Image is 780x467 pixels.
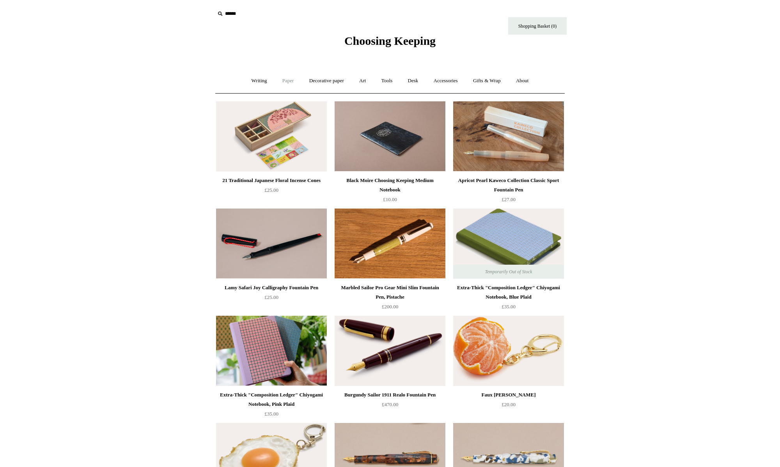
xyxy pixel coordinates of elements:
span: £35.00 [502,304,516,310]
a: Extra-Thick "Composition Ledger" Chiyogami Notebook, Pink Plaid £35.00 [216,390,327,422]
a: Lamy Safari Joy Calligraphy Fountain Pen Lamy Safari Joy Calligraphy Fountain Pen [216,209,327,279]
a: 21 Traditional Japanese Floral Incense Cones 21 Traditional Japanese Floral Incense Cones [216,101,327,172]
div: Extra-Thick "Composition Ledger" Chiyogami Notebook, Blue Plaid [455,283,562,302]
img: Marbled Sailor Pro Gear Mini Slim Fountain Pen, Pistache [335,209,445,279]
a: Gifts & Wrap [466,71,508,91]
a: Desk [401,71,425,91]
a: 21 Traditional Japanese Floral Incense Cones £25.00 [216,176,327,208]
div: Marbled Sailor Pro Gear Mini Slim Fountain Pen, Pistache [337,283,443,302]
a: Decorative paper [302,71,351,91]
div: Apricot Pearl Kaweco Collection Classic Sport Fountain Pen [455,176,562,195]
span: Temporarily Out of Stock [477,265,540,279]
a: About [509,71,536,91]
span: £20.00 [502,402,516,407]
span: £10.00 [383,196,397,202]
a: Lamy Safari Joy Calligraphy Fountain Pen £25.00 [216,283,327,315]
a: Marbled Sailor Pro Gear Mini Slim Fountain Pen, Pistache Marbled Sailor Pro Gear Mini Slim Founta... [335,209,445,279]
a: Faux Clementine Keyring Faux Clementine Keyring [453,316,564,386]
a: Apricot Pearl Kaweco Collection Classic Sport Fountain Pen Apricot Pearl Kaweco Collection Classi... [453,101,564,172]
span: Choosing Keeping [344,34,436,47]
a: Burgundy Sailor 1911 Realo Fountain Pen Burgundy Sailor 1911 Realo Fountain Pen [335,316,445,386]
img: 21 Traditional Japanese Floral Incense Cones [216,101,327,172]
img: Burgundy Sailor 1911 Realo Fountain Pen [335,316,445,386]
a: Black Moire Choosing Keeping Medium Notebook Black Moire Choosing Keeping Medium Notebook [335,101,445,172]
span: £470.00 [382,402,398,407]
a: Extra-Thick "Composition Ledger" Chiyogami Notebook, Blue Plaid Extra-Thick "Composition Ledger" ... [453,209,564,279]
a: Extra-Thick "Composition Ledger" Chiyogami Notebook, Blue Plaid £35.00 [453,283,564,315]
div: Black Moire Choosing Keeping Medium Notebook [337,176,443,195]
span: £27.00 [502,196,516,202]
div: Faux [PERSON_NAME] [455,390,562,400]
a: Writing [245,71,274,91]
a: Apricot Pearl Kaweco Collection Classic Sport Fountain Pen £27.00 [453,176,564,208]
img: Apricot Pearl Kaweco Collection Classic Sport Fountain Pen [453,101,564,172]
img: Black Moire Choosing Keeping Medium Notebook [335,101,445,172]
img: Extra-Thick "Composition Ledger" Chiyogami Notebook, Pink Plaid [216,316,327,386]
div: 21 Traditional Japanese Floral Incense Cones [218,176,325,185]
div: Burgundy Sailor 1911 Realo Fountain Pen [337,390,443,400]
img: Lamy Safari Joy Calligraphy Fountain Pen [216,209,327,279]
span: £35.00 [264,411,278,417]
a: Accessories [427,71,465,91]
a: Art [352,71,373,91]
a: Black Moire Choosing Keeping Medium Notebook £10.00 [335,176,445,208]
img: Faux Clementine Keyring [453,316,564,386]
a: Tools [374,71,400,91]
span: £25.00 [264,187,278,193]
a: Burgundy Sailor 1911 Realo Fountain Pen £470.00 [335,390,445,422]
div: Extra-Thick "Composition Ledger" Chiyogami Notebook, Pink Plaid [218,390,325,409]
a: Paper [275,71,301,91]
a: Extra-Thick "Composition Ledger" Chiyogami Notebook, Pink Plaid Extra-Thick "Composition Ledger" ... [216,316,327,386]
a: Marbled Sailor Pro Gear Mini Slim Fountain Pen, Pistache £200.00 [335,283,445,315]
span: £25.00 [264,294,278,300]
a: Shopping Basket (0) [508,17,567,35]
img: Extra-Thick "Composition Ledger" Chiyogami Notebook, Blue Plaid [453,209,564,279]
span: £200.00 [382,304,398,310]
a: Choosing Keeping [344,41,436,46]
div: Lamy Safari Joy Calligraphy Fountain Pen [218,283,325,292]
a: Faux [PERSON_NAME] £20.00 [453,390,564,422]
